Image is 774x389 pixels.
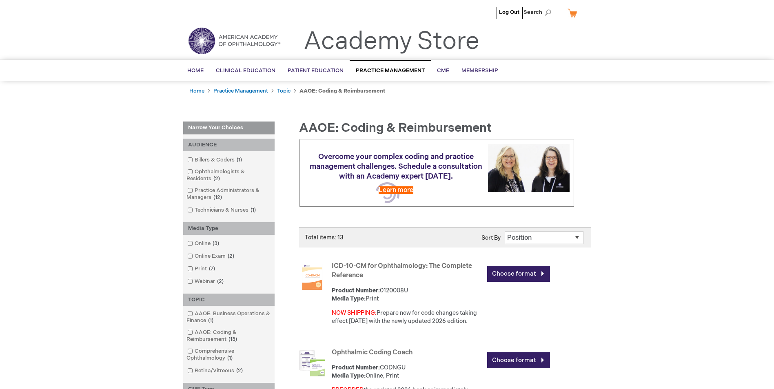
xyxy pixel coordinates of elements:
img: Ophthalmic Coding Coach [299,350,325,376]
span: Clinical Education [216,67,275,74]
div: Prepare now for code changes taking effect [DATE] with the newly updated 2026 edition. [332,309,483,325]
div: 0120008U Print [332,287,483,303]
strong: Narrow Your Choices [183,122,275,135]
a: Print7 [185,265,218,273]
span: 12 [211,194,224,201]
span: 2 [234,367,245,374]
span: Patient Education [288,67,344,74]
a: Retina/Vitreous2 [185,367,246,375]
strong: Media Type: [332,295,366,302]
strong: Media Type: [332,372,366,379]
a: Webinar2 [185,278,227,285]
a: Practice Management [213,88,268,94]
a: ICD-10-CM for Ophthalmology: The Complete Reference [332,262,472,279]
span: 7 [207,265,217,272]
span: 1 [235,157,244,163]
a: Billers & Coders1 [185,156,245,164]
div: TOPIC [183,294,275,306]
a: Choose format [487,352,550,368]
a: Learn more [379,186,413,194]
strong: Product Number: [332,287,380,294]
span: 2 [211,175,222,182]
a: Log Out [499,9,519,15]
a: Academy Store [304,27,479,56]
span: Practice Management [356,67,425,74]
a: Choose format [487,266,550,282]
img: ICD-10-CM for Ophthalmology: The Complete Reference [299,264,325,290]
a: Practice Administrators & Managers12 [185,187,273,201]
span: AAOE: Coding & Reimbursement [299,121,492,135]
strong: Product Number: [332,364,380,371]
div: AUDIENCE [183,139,275,151]
span: 2 [226,253,236,259]
div: CODNGU Online, Print [332,364,483,380]
span: 1 [225,355,235,361]
a: Technicians & Nurses1 [185,206,259,214]
strong: AAOE: Coding & Reimbursement [299,88,385,94]
a: AAOE: Coding & Reimbursement13 [185,329,273,343]
span: Search [523,4,554,20]
a: Topic [277,88,291,94]
span: Overcome your complex coding and practice management challenges. Schedule a consultation with an ... [310,153,482,181]
span: CME [437,67,449,74]
font: NOW SHIPPING: [332,309,377,316]
a: Online Exam2 [185,252,237,260]
span: Home [187,67,204,74]
span: 2 [215,278,226,285]
a: Comprehensive Ophthalmology1 [185,347,273,362]
span: 13 [226,336,239,343]
label: Sort By [481,234,501,241]
a: AAOE: Business Operations & Finance1 [185,310,273,325]
a: Ophthalmologists & Residents2 [185,168,273,183]
span: Membership [461,67,498,74]
span: 3 [211,240,221,247]
a: Ophthalmic Coding Coach [332,349,413,356]
img: Schedule a consultation with an Academy expert today [488,144,570,192]
span: 1 [206,317,215,324]
a: Home [189,88,204,94]
div: Media Type [183,222,275,235]
a: Online3 [185,240,222,248]
span: 1 [248,207,258,213]
span: Total items: 13 [305,234,344,241]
